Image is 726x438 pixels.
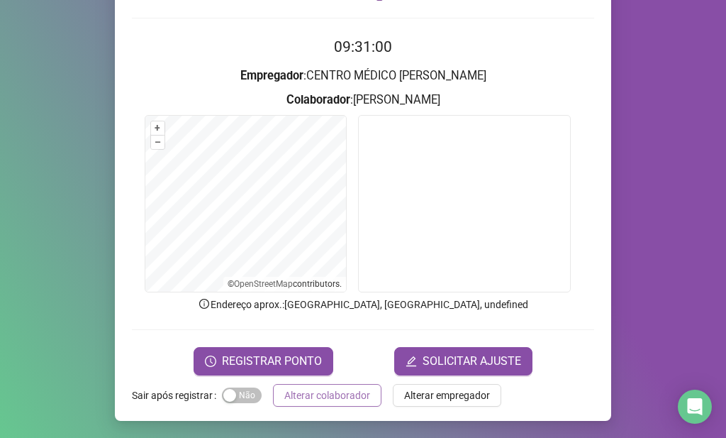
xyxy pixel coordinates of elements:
strong: Empregador [240,69,303,82]
span: Alterar empregador [404,388,490,403]
h3: : CENTRO MÉDICO [PERSON_NAME] [132,67,594,85]
a: OpenStreetMap [234,279,293,289]
p: Endereço aprox. : [GEOGRAPHIC_DATA], [GEOGRAPHIC_DATA], undefined [132,297,594,312]
strong: Colaborador [286,93,350,106]
span: edit [406,356,417,367]
span: REGISTRAR PONTO [222,353,322,370]
button: – [151,136,164,149]
time: 09:31:00 [334,38,392,55]
h3: : [PERSON_NAME] [132,91,594,109]
span: info-circle [198,297,211,310]
button: Alterar empregador [393,384,501,407]
span: SOLICITAR AJUSTE [423,353,521,370]
label: Sair após registrar [132,384,222,407]
span: clock-circle [205,356,216,367]
div: Open Intercom Messenger [678,390,712,424]
button: + [151,121,164,135]
button: Alterar colaborador [273,384,381,407]
li: © contributors. [228,279,342,289]
span: Alterar colaborador [284,388,370,403]
button: REGISTRAR PONTO [194,347,333,376]
button: editSOLICITAR AJUSTE [394,347,532,376]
